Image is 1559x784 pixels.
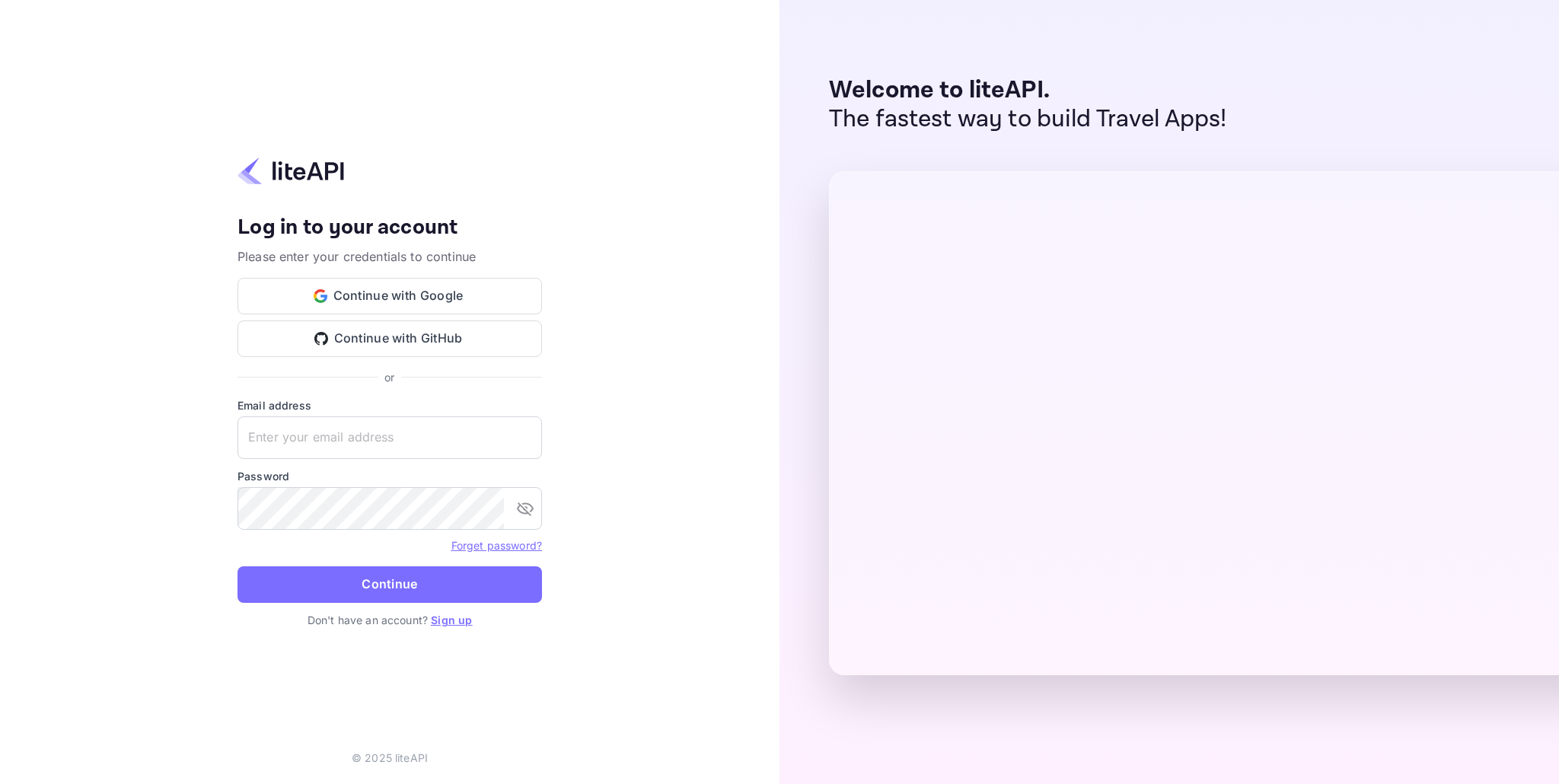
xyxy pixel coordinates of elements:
button: toggle password visibility [510,493,540,524]
p: Welcome to liteAPI. [829,76,1227,105]
button: Continue with GitHub [238,320,542,357]
a: Sign up [431,613,472,626]
a: Forget password? [451,537,542,553]
button: Continue with Google [238,278,542,314]
a: Forget password? [451,539,542,552]
button: Continue [238,566,542,603]
p: © 2025 liteAPI [352,750,428,766]
p: Please enter your credentials to continue [238,247,542,266]
label: Email address [238,397,542,413]
h4: Log in to your account [238,215,542,241]
p: Don't have an account? [238,612,542,628]
p: The fastest way to build Travel Apps! [829,105,1227,134]
img: liteapi [238,156,344,186]
input: Enter your email address [238,416,542,459]
p: or [384,369,394,385]
label: Password [238,468,542,484]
